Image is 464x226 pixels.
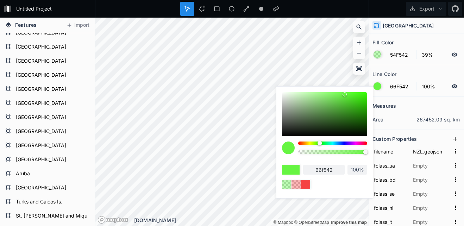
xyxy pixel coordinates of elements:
input: Empty [412,160,451,171]
input: Empty [412,146,451,157]
h2: Fill Color [372,37,394,48]
input: Name [372,174,408,185]
a: Mapbox [273,220,293,225]
input: Empty [412,174,451,185]
button: Import [63,20,93,31]
h2: Custom Properties [372,133,417,144]
h2: Measures [372,100,396,111]
input: Empty [412,202,451,213]
a: Map feedback [331,220,367,225]
a: OpenStreetMap [294,220,329,225]
input: Name [372,188,408,199]
h2: Line Color [372,69,396,80]
button: Export [406,2,446,16]
dd: 267452.09 sq. km [416,116,460,123]
h4: [GEOGRAPHIC_DATA] [383,22,434,29]
input: Name [372,160,408,171]
dt: area [372,116,416,123]
div: [DOMAIN_NAME] [134,216,369,224]
a: Mapbox logo [98,216,128,224]
input: Name [372,202,408,213]
input: Name [372,146,408,157]
span: Features [15,21,37,29]
input: Empty [412,188,451,199]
